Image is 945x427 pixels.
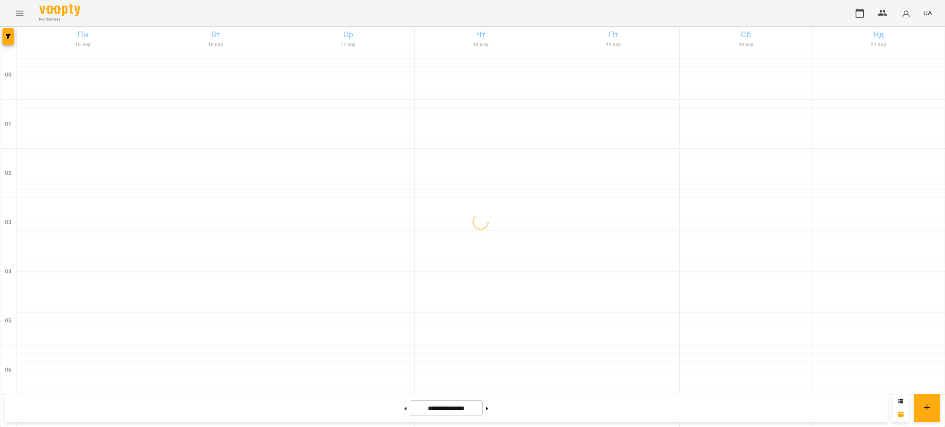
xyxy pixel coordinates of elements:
img: avatar_s.png [900,7,912,19]
h6: 20 вер [681,41,810,49]
span: UA [923,9,932,17]
h6: 04 [5,267,11,276]
h6: 00 [5,70,11,79]
h6: 15 вер [18,41,148,49]
h6: 01 [5,120,11,129]
h6: 06 [5,366,11,375]
h6: 02 [5,169,11,178]
span: For Business [39,17,80,22]
h6: Нд [814,28,943,41]
h6: 17 вер [283,41,413,49]
img: Voopty Logo [39,4,80,16]
h6: 16 вер [151,41,280,49]
h6: 21 вер [814,41,943,49]
h6: 19 вер [548,41,678,49]
button: Menu [10,3,30,23]
h6: Пн [18,28,148,41]
h6: 05 [5,316,11,325]
h6: Вт [151,28,280,41]
h6: 18 вер [416,41,546,49]
button: UA [920,5,935,20]
h6: Чт [416,28,546,41]
h6: Пт [548,28,678,41]
h6: 03 [5,218,11,227]
h6: Ср [283,28,413,41]
h6: Сб [681,28,810,41]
